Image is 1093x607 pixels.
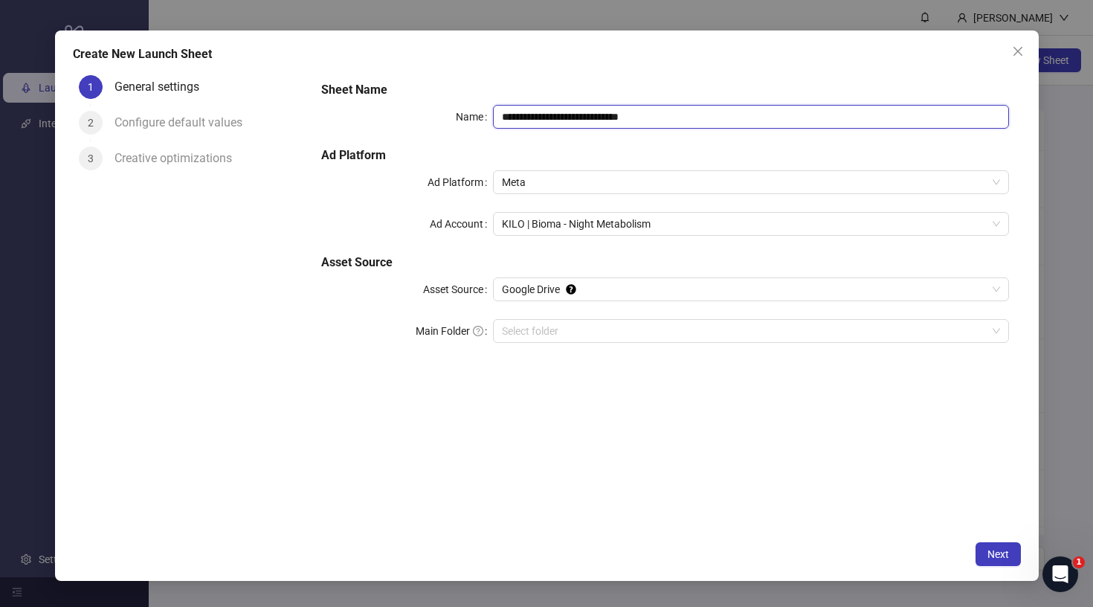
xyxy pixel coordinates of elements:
button: Next [976,542,1021,566]
span: close [1012,45,1024,57]
span: 1 [88,81,94,93]
button: Close [1006,39,1030,63]
span: 3 [88,152,94,164]
div: Creative optimizations [115,147,244,170]
label: Main Folder [416,319,493,343]
div: Tooltip anchor [564,283,578,296]
span: question-circle [473,326,483,336]
span: Meta [502,171,999,193]
label: Ad Platform [428,170,493,194]
span: KILO | Bioma - Night Metabolism [502,213,999,235]
div: General settings [115,75,211,99]
label: Asset Source [423,277,493,301]
h5: Asset Source [321,254,1008,272]
h5: Sheet Name [321,81,1008,99]
label: Ad Account [430,212,493,236]
iframe: Intercom live chat [1042,556,1078,592]
span: 2 [88,117,94,129]
span: 1 [1073,556,1085,568]
label: Name [456,105,493,129]
span: Next [987,548,1009,560]
div: Create New Launch Sheet [73,45,1021,63]
input: Name [493,105,1008,129]
h5: Ad Platform [321,147,1008,164]
span: Google Drive [502,278,999,301]
div: Configure default values [115,111,254,135]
